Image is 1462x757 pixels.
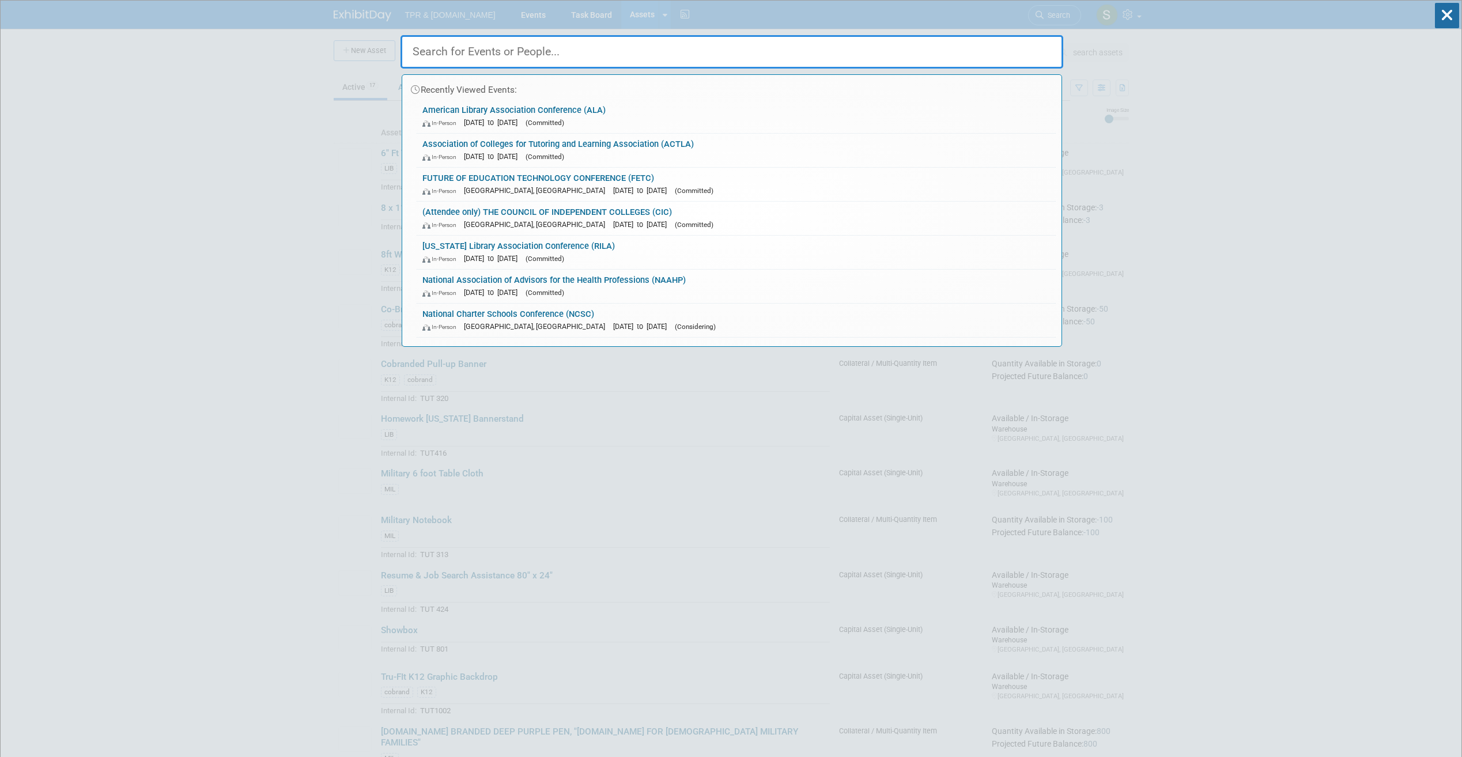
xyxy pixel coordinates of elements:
a: American Library Association Conference (ALA) In-Person [DATE] to [DATE] (Committed) [417,100,1056,133]
a: [US_STATE] Library Association Conference (RILA) In-Person [DATE] to [DATE] (Committed) [417,236,1056,269]
span: [DATE] to [DATE] [464,118,523,127]
div: Recently Viewed Events: [408,75,1056,100]
span: In-Person [422,221,462,229]
span: In-Person [422,119,462,127]
span: In-Person [422,187,462,195]
a: National Charter Schools Conference (NCSC) In-Person [GEOGRAPHIC_DATA], [GEOGRAPHIC_DATA] [DATE] ... [417,304,1056,337]
span: In-Person [422,153,462,161]
input: Search for Events or People... [401,35,1063,69]
a: (Attendee only) THE COUNCIL OF INDEPENDENT COLLEGES (CIC) In-Person [GEOGRAPHIC_DATA], [GEOGRAPHI... [417,202,1056,235]
span: (Committed) [675,221,713,229]
a: National Association of Advisors for the Health Professions (NAAHP) In-Person [DATE] to [DATE] (C... [417,270,1056,303]
span: [DATE] to [DATE] [613,220,673,229]
span: In-Person [422,255,462,263]
span: In-Person [422,289,462,297]
span: (Committed) [526,119,564,127]
a: FUTURE OF EDUCATION TECHNOLOGY CONFERENCE (FETC) In-Person [GEOGRAPHIC_DATA], [GEOGRAPHIC_DATA] [... [417,168,1056,201]
span: [GEOGRAPHIC_DATA], [GEOGRAPHIC_DATA] [464,322,611,331]
span: (Committed) [526,255,564,263]
span: [DATE] to [DATE] [613,186,673,195]
span: (Committed) [526,153,564,161]
span: (Considering) [675,323,716,331]
span: (Committed) [675,187,713,195]
span: In-Person [422,323,462,331]
span: [DATE] to [DATE] [464,152,523,161]
span: [DATE] to [DATE] [613,322,673,331]
span: (Committed) [526,289,564,297]
a: Association of Colleges for Tutoring and Learning Association (ACTLA) In-Person [DATE] to [DATE] ... [417,134,1056,167]
span: [DATE] to [DATE] [464,288,523,297]
span: [GEOGRAPHIC_DATA], [GEOGRAPHIC_DATA] [464,186,611,195]
span: [DATE] to [DATE] [464,254,523,263]
span: [GEOGRAPHIC_DATA], [GEOGRAPHIC_DATA] [464,220,611,229]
